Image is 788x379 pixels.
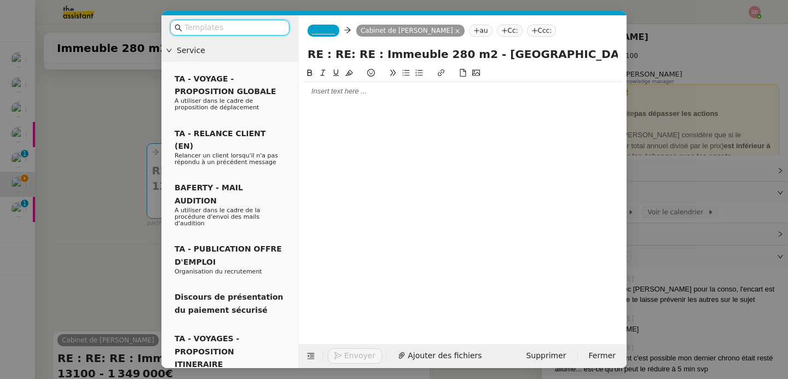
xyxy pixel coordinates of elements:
[175,268,262,275] span: Organisation du recrutement
[175,97,259,111] span: A utiliser dans le cadre de proposition de déplacement
[582,348,622,364] button: Fermer
[175,293,283,314] span: Discours de présentation du paiement sécurisé
[175,334,239,369] span: TA - VOYAGES - PROPOSITION ITINERAIRE
[312,27,335,34] span: _______
[526,349,566,362] span: Supprimer
[469,25,493,37] nz-tag: au
[175,183,243,205] span: BAFERTY - MAIL AUDITION
[175,74,276,96] span: TA - VOYAGE - PROPOSITION GLOBALE
[589,349,616,362] span: Fermer
[175,207,260,227] span: A utiliser dans le cadre de la procédure d'envoi des mails d'audition
[328,348,382,364] button: Envoyer
[527,25,557,37] nz-tag: Ccc:
[161,40,298,61] div: Service
[497,25,523,37] nz-tag: Cc:
[391,348,488,364] button: Ajouter des fichiers
[175,244,282,266] span: TA - PUBLICATION OFFRE D'EMPLOI
[175,152,278,166] span: Relancer un client lorsqu'il n'a pas répondu à un précédent message
[519,348,572,364] button: Supprimer
[356,25,465,37] nz-tag: Cabinet de [PERSON_NAME]
[184,21,283,34] input: Templates
[308,46,618,62] input: Subject
[175,129,266,150] span: TA - RELANCE CLIENT (EN)
[408,349,482,362] span: Ajouter des fichiers
[177,44,294,57] span: Service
